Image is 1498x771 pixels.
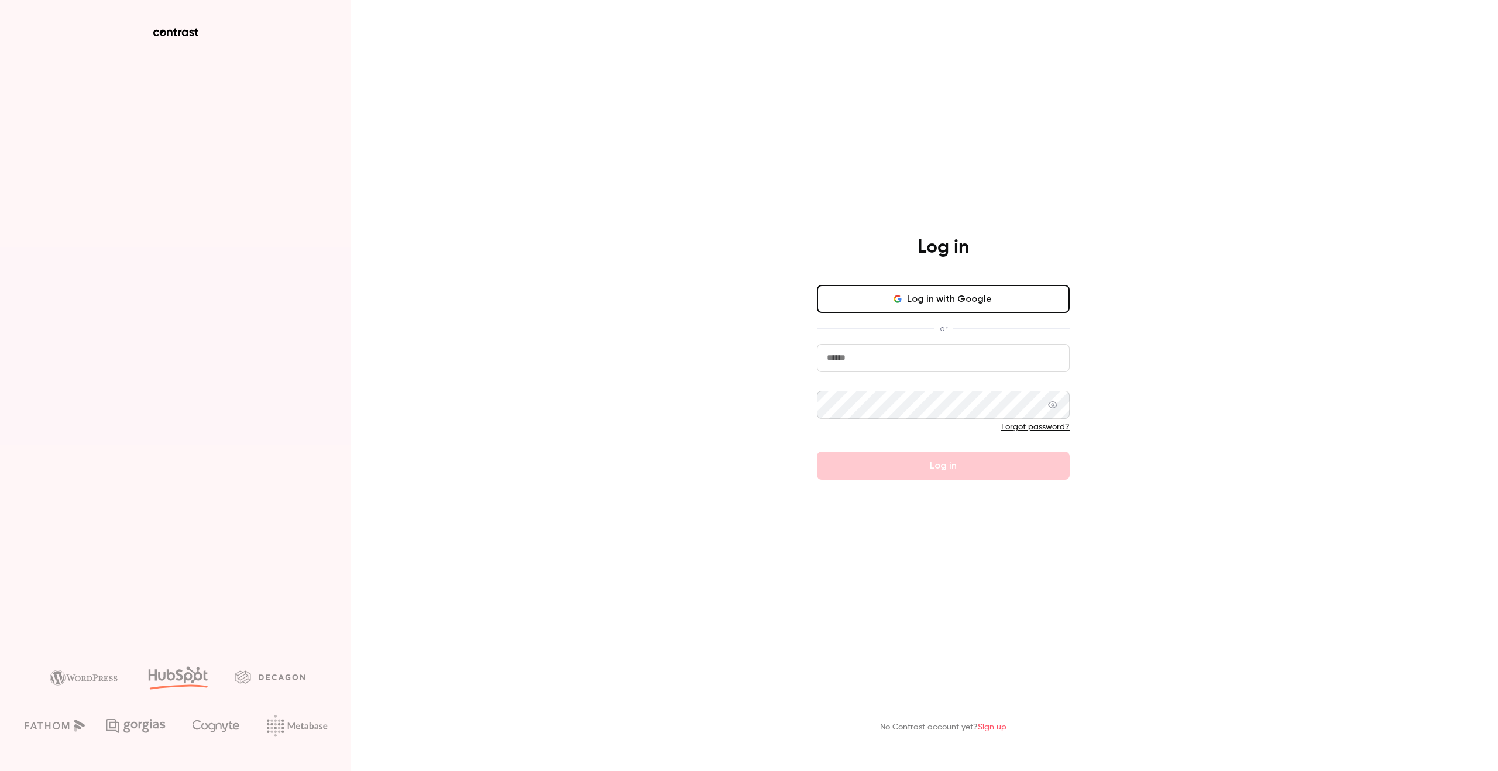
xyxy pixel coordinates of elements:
button: Log in with Google [817,285,1070,313]
a: Sign up [978,723,1006,731]
p: No Contrast account yet? [880,721,1006,734]
span: or [934,322,953,335]
img: decagon [235,670,305,683]
a: Forgot password? [1001,423,1070,431]
h4: Log in [918,236,969,259]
